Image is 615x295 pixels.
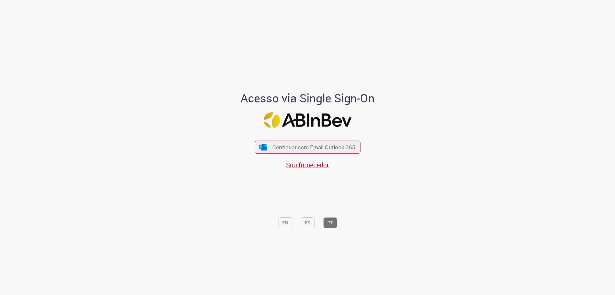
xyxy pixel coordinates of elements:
button: EN [278,217,292,228]
span: Continuar com Email Outlook 365 [272,143,355,151]
button: ES [301,217,315,228]
img: ícone Azure/Microsoft 360 [259,144,268,151]
a: Sou fornecedor [286,161,329,169]
h1: Acesso via Single Sign-On [219,92,397,105]
button: ícone Azure/Microsoft 360 Continuar com Email Outlook 365 [255,141,360,154]
button: PT [323,217,337,228]
img: Logo ABInBev [264,112,351,128]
